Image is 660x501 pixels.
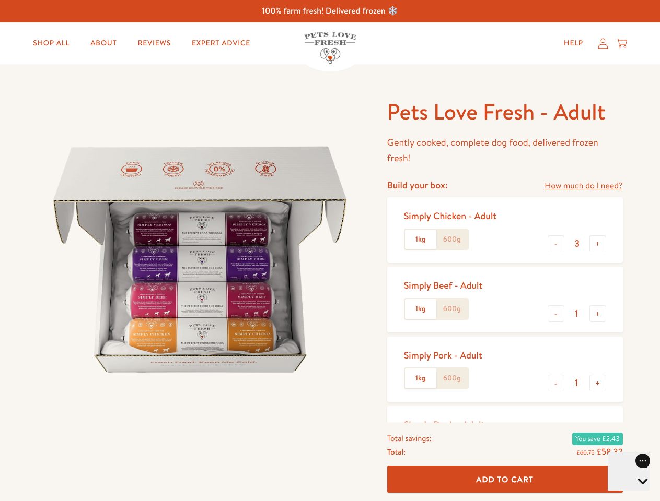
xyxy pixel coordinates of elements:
button: + [589,305,606,322]
a: Help [555,33,592,54]
button: - [548,375,564,391]
button: + [589,375,606,391]
label: 1kg [405,299,436,319]
img: Pets Love Fresh [304,32,356,64]
span: Total savings: [387,431,432,445]
div: Simply Pork - Adult [404,349,482,361]
button: - [548,235,564,252]
a: About [82,33,125,54]
div: Simply Chicken - Adult [404,210,496,222]
label: 1kg [405,230,436,249]
button: - [548,305,564,322]
a: Shop All [25,33,78,54]
div: Simply Beef - Adult [404,279,483,291]
iframe: Gorgias live chat messenger [608,452,650,491]
label: 1kg [405,368,436,388]
div: Simply Duck - Adult [404,419,485,431]
span: Add To Cart [476,473,534,484]
label: 600g [436,368,468,388]
a: How much do I need? [545,179,622,193]
a: Expert Advice [183,33,259,54]
span: £58.32 [596,446,622,457]
h1: Pets Love Fresh - Adult [387,98,623,126]
h4: Build your box: [387,179,448,191]
a: Reviews [129,33,179,54]
span: Total: [387,445,406,458]
label: 600g [436,230,468,249]
button: Add To Cart [387,466,623,493]
p: Gently cooked, complete dog food, delivered frozen fresh! [387,135,623,166]
span: You save £2.43 [572,432,622,445]
label: 600g [436,299,468,319]
img: Pets Love Fresh - Adult [38,98,362,422]
button: + [589,235,606,252]
s: £60.75 [576,448,594,456]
